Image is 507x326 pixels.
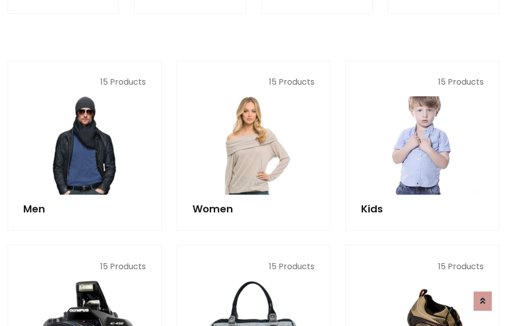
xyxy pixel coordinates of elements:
[23,76,146,88] p: 15 Products
[361,203,484,215] h5: Kids
[23,203,146,215] h5: Men
[192,203,315,215] h5: Women
[23,261,146,273] p: 15 Products
[361,76,484,88] p: 15 Products
[361,261,484,273] p: 15 Products
[192,261,315,273] p: 15 Products
[192,76,315,88] p: 15 Products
